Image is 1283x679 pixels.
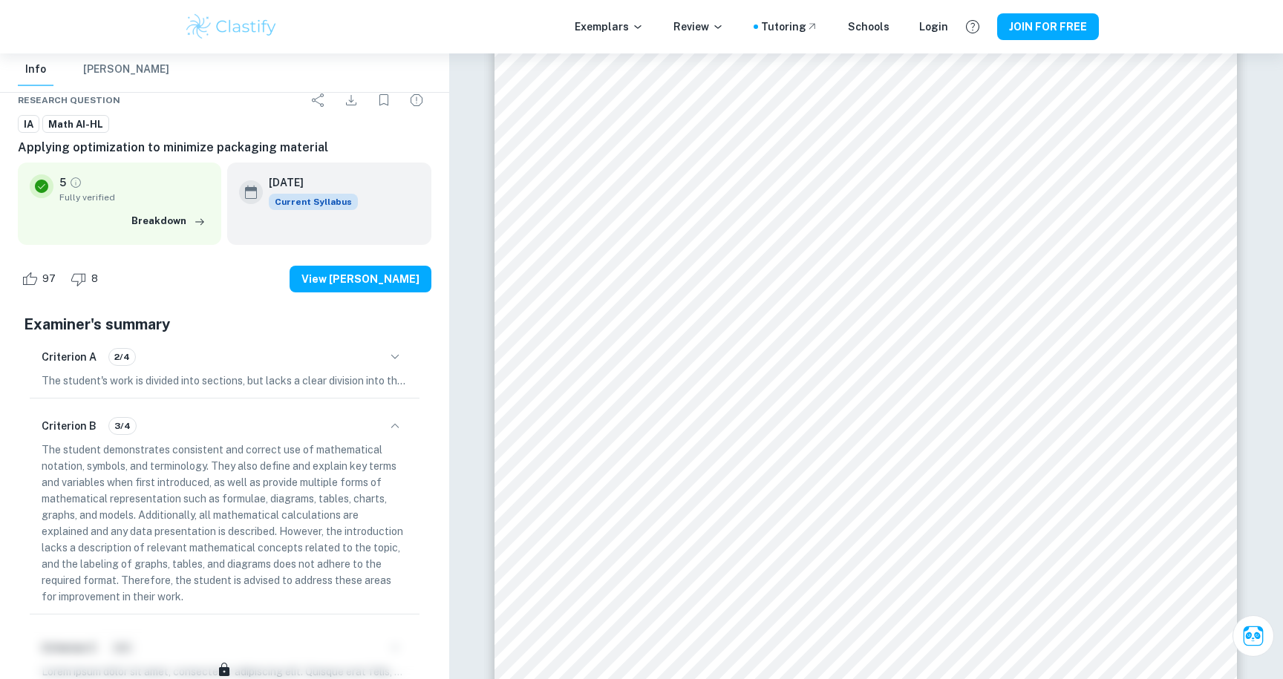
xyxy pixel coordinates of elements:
h6: Applying optimization to minimize packaging material [18,139,431,157]
h5: Examiner's summary [24,313,425,335]
div: Report issue [402,85,431,115]
span: IA [19,117,39,132]
a: Math AI-HL [42,115,109,134]
a: IA [18,115,39,134]
div: Bookmark [369,85,399,115]
p: 5 [59,174,66,191]
img: Clastify logo [184,12,278,42]
button: [PERSON_NAME] [83,53,169,86]
div: Like [18,267,64,291]
span: Fully verified [59,191,209,204]
button: Ask Clai [1233,615,1274,657]
div: Download [336,85,366,115]
span: Current Syllabus [269,194,358,210]
button: View [PERSON_NAME] [290,266,431,292]
a: Login [919,19,948,35]
span: 3/4 [109,419,136,433]
button: Info [18,53,53,86]
button: Help and Feedback [960,14,985,39]
h6: [DATE] [269,174,346,191]
span: 8 [83,272,106,286]
div: Share [304,85,333,115]
h6: Criterion B [42,418,97,434]
h6: Criterion A [42,349,97,365]
div: This exemplar is based on the current syllabus. Feel free to refer to it for inspiration/ideas wh... [269,194,358,210]
div: Dislike [67,267,106,291]
span: Research question [18,94,120,107]
span: 97 [34,272,64,286]
button: JOIN FOR FREE [997,13,1099,40]
a: Tutoring [761,19,818,35]
p: The student demonstrates consistent and correct use of mathematical notation, symbols, and termin... [42,442,408,605]
span: 2/4 [109,350,135,364]
span: Math AI-HL [43,117,108,132]
p: Exemplars [575,19,644,35]
a: Schools [848,19,889,35]
p: Review [673,19,724,35]
p: The student's work is divided into sections, but lacks a clear division into the three main secti... [42,373,408,389]
a: Grade fully verified [69,176,82,189]
button: Breakdown [128,210,209,232]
